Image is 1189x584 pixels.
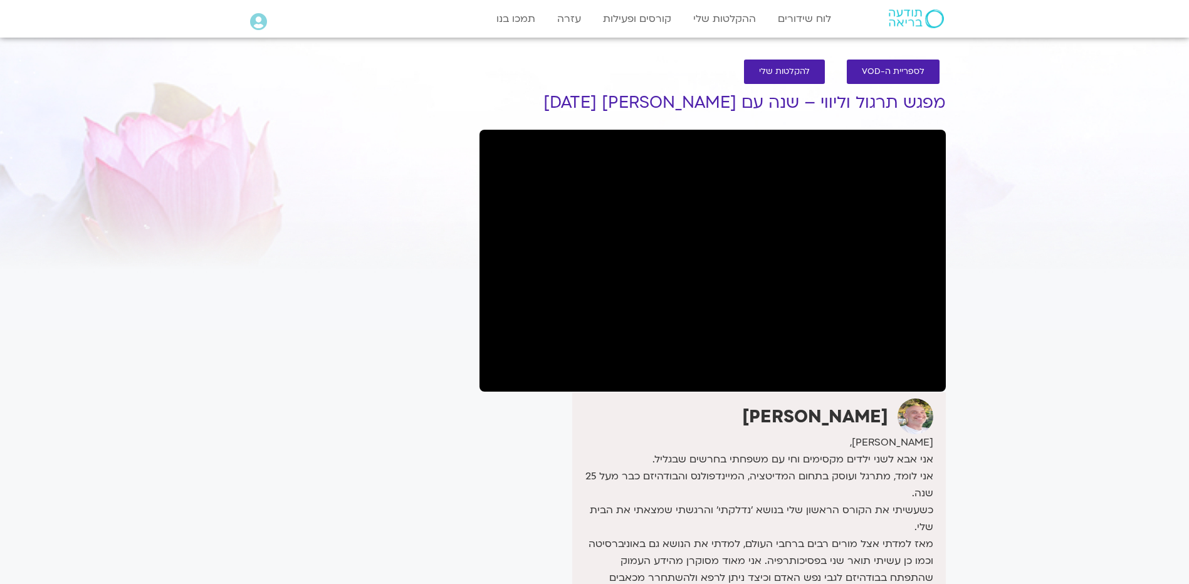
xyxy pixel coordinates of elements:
[575,451,933,468] div: אני אבא לשני ילדים מקסימים וחי עם משפחתי בחרשים שבגליל.
[742,405,888,429] strong: [PERSON_NAME]
[490,7,542,31] a: תמכו בנו
[889,9,944,28] img: תודעה בריאה
[575,468,933,502] div: אני לומד, מתרגל ועוסק בתחום המדיטציה, המיינדפולנס והבודהיזם כבר מעל 25 שנה.
[551,7,587,31] a: עזרה
[898,399,933,434] img: רון אלון
[597,7,678,31] a: קורסים ופעילות
[759,67,810,76] span: להקלטות שלי
[687,7,762,31] a: ההקלטות שלי
[744,60,825,84] a: להקלטות שלי
[575,502,933,536] div: כשעשיתי את הקורס הראשון שלי בנושא 'נדלקתי' והרגשתי שמצאתי את הבית שלי.
[862,67,924,76] span: לספריית ה-VOD
[772,7,837,31] a: לוח שידורים
[575,434,933,451] div: [PERSON_NAME],
[847,60,940,84] a: לספריית ה-VOD
[479,93,946,112] h1: מפגש תרגול וליווי – שנה עם [PERSON_NAME] [DATE]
